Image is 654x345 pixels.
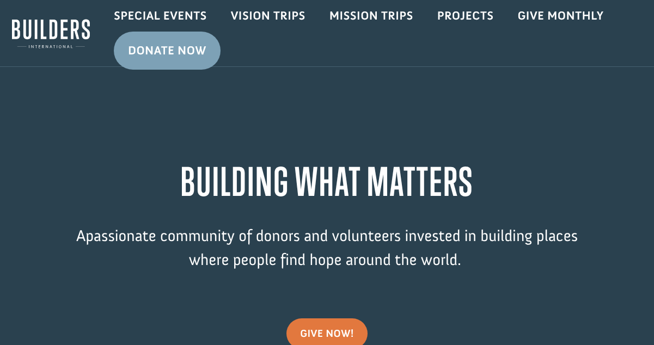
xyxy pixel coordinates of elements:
img: Builders International [12,17,90,51]
h1: BUILDING WHAT MATTERS [65,159,589,210]
a: Donate Now [114,32,221,70]
span: A [76,226,85,245]
p: passionate community of donors and volunteers invested in building places where people find hope ... [65,224,589,288]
